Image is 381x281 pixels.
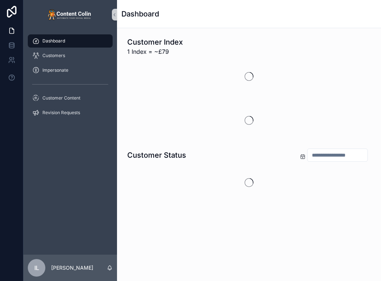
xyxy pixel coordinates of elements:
[28,91,113,105] a: Customer Content
[42,110,80,116] span: Revision Requests
[28,34,113,48] a: Dashboard
[28,64,113,77] a: Impersonate
[42,53,65,59] span: Customers
[28,106,113,119] a: Revision Requests
[28,49,113,62] a: Customers
[34,263,39,272] span: IL
[121,9,159,19] h1: Dashboard
[42,95,80,101] span: Customer Content
[127,150,186,160] h1: Customer Status
[127,37,183,47] h1: Customer Index
[23,29,117,129] div: scrollable content
[42,38,65,44] span: Dashboard
[127,47,183,56] span: 1 Index = ~£79
[51,264,93,271] p: [PERSON_NAME]
[42,67,68,73] span: Impersonate
[48,9,93,20] img: App logo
